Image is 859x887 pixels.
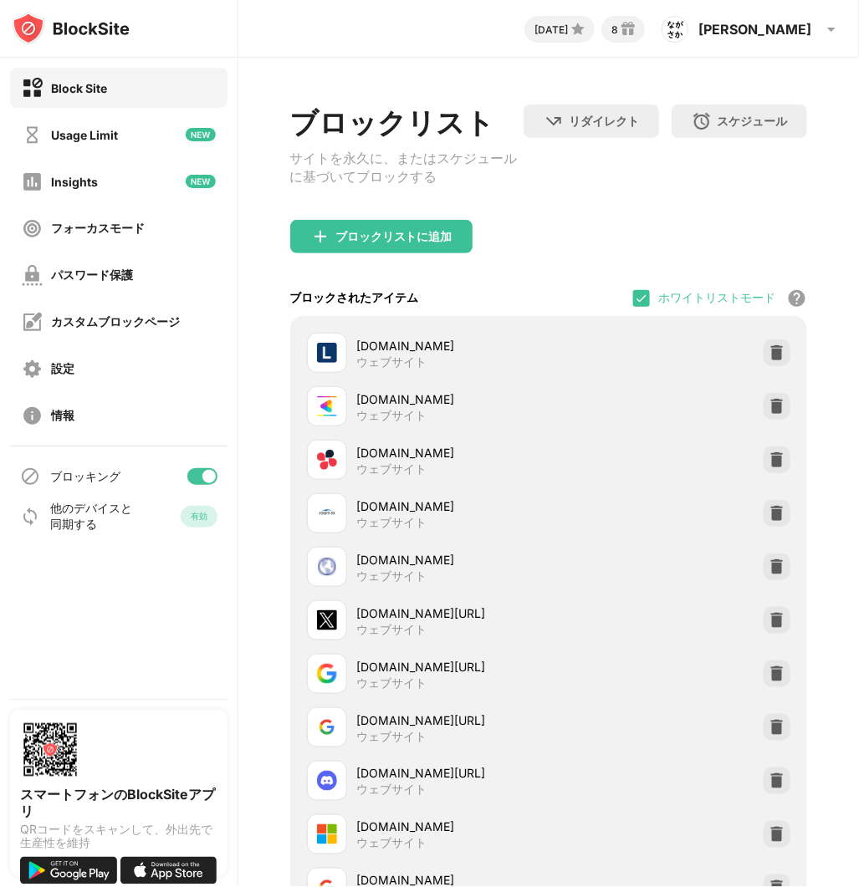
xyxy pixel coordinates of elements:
[357,568,427,584] div: ウェブサイト
[698,21,811,38] div: [PERSON_NAME]
[357,337,549,354] div: [DOMAIN_NAME]
[22,78,43,99] img: block-on.svg
[618,19,638,39] img: reward-small.svg
[20,720,80,780] img: options-page-qr-code.png
[357,604,549,622] div: [DOMAIN_NAME][URL]
[51,268,133,283] div: パスワード保護
[357,658,549,675] div: [DOMAIN_NAME][URL]
[357,551,549,568] div: [DOMAIN_NAME]
[120,857,217,884] img: download-on-the-app-store.svg
[51,128,118,142] div: Usage Limit
[20,823,217,850] div: QRコードをスキャンして、外出先で生産性を維持
[290,290,419,306] div: ブロックされたアイテム
[611,23,618,36] div: 8
[569,114,639,130] div: リダイレクト
[22,125,43,145] img: time-usage-off.svg
[20,507,40,527] img: sync-icon.svg
[568,19,588,39] img: points-small.svg
[51,175,98,189] div: Insights
[662,16,688,43] img: AATXAJz3TPszkWuaOVQvxoVHYnlOM2qFuEWEQ8h4hXa_=s96-c
[50,469,120,485] div: ブロッキング
[186,128,216,141] img: new-icon.svg
[51,314,180,330] div: カスタムブロックページ
[357,354,427,370] div: ウェブサイト
[317,664,337,684] img: favicons
[51,408,74,424] div: 情報
[357,711,549,729] div: [DOMAIN_NAME][URL]
[317,610,337,630] img: favicons
[357,622,427,637] div: ウェブサイト
[290,150,524,186] div: サイトを永久に、またはスケジュールに基づいてブロックする
[22,265,43,286] img: password-protection-off.svg
[357,836,427,851] div: ウェブサイト
[51,361,74,377] div: 設定
[317,771,337,791] img: favicons
[335,230,453,243] div: ブロックリストに追加
[20,466,40,487] img: blocking-icon.svg
[22,171,43,192] img: insights-off.svg
[12,12,130,45] img: logo-blocksite.svg
[658,290,775,306] div: ホワイトリストモード
[50,501,136,533] div: 他のデバイスと同期する
[22,359,43,380] img: settings-off.svg
[20,857,117,884] img: get-it-on-google-play.svg
[317,450,337,470] img: favicons
[22,218,43,239] img: focus-off.svg
[51,81,107,95] div: Block Site
[357,461,427,477] div: ウェブサイト
[20,787,217,820] div: スマートフォンのBlockSiteアプリ
[357,390,549,408] div: [DOMAIN_NAME]
[357,765,549,782] div: [DOMAIN_NAME][URL]
[717,114,787,130] div: スケジュール
[290,105,524,143] div: ブロックリスト
[22,312,43,333] img: customize-block-page-off.svg
[357,675,427,691] div: ウェブサイト
[357,515,427,530] div: ウェブサイト
[317,717,337,737] img: favicons
[186,175,216,188] img: new-icon.svg
[191,511,207,523] div: 有効
[357,782,427,798] div: ウェブサイト
[317,343,337,363] img: favicons
[635,292,648,305] img: check.svg
[357,444,549,461] div: [DOMAIN_NAME]
[317,824,337,844] img: favicons
[357,818,549,836] div: [DOMAIN_NAME]
[357,408,427,423] div: ウェブサイト
[534,23,568,36] div: [DATE]
[357,729,427,744] div: ウェブサイト
[357,497,549,515] div: [DOMAIN_NAME]
[317,557,337,577] img: favicons
[317,503,337,523] img: favicons
[22,405,43,426] img: about-off.svg
[51,221,145,237] div: フォーカスモード
[317,396,337,416] img: favicons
